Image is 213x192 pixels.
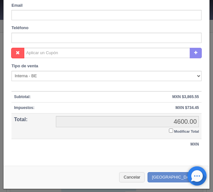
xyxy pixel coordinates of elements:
[172,95,199,99] strong: MXN $3,865.55
[11,63,38,69] label: Tipo de venta
[11,25,28,31] label: Teléfono
[24,48,190,58] input: Aplicar un Cupón
[119,172,145,183] button: Cancelar
[174,129,199,133] small: Modificar Total
[11,113,53,139] th: Total:
[11,3,23,9] label: Email
[169,129,173,133] input: Modificar Total
[11,103,53,113] th: Impuestos:
[176,105,199,110] strong: MXN $734.45
[190,142,199,146] strong: MXN
[11,91,53,103] th: Subtotal:
[148,172,203,183] button: [GEOGRAPHIC_DATA]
